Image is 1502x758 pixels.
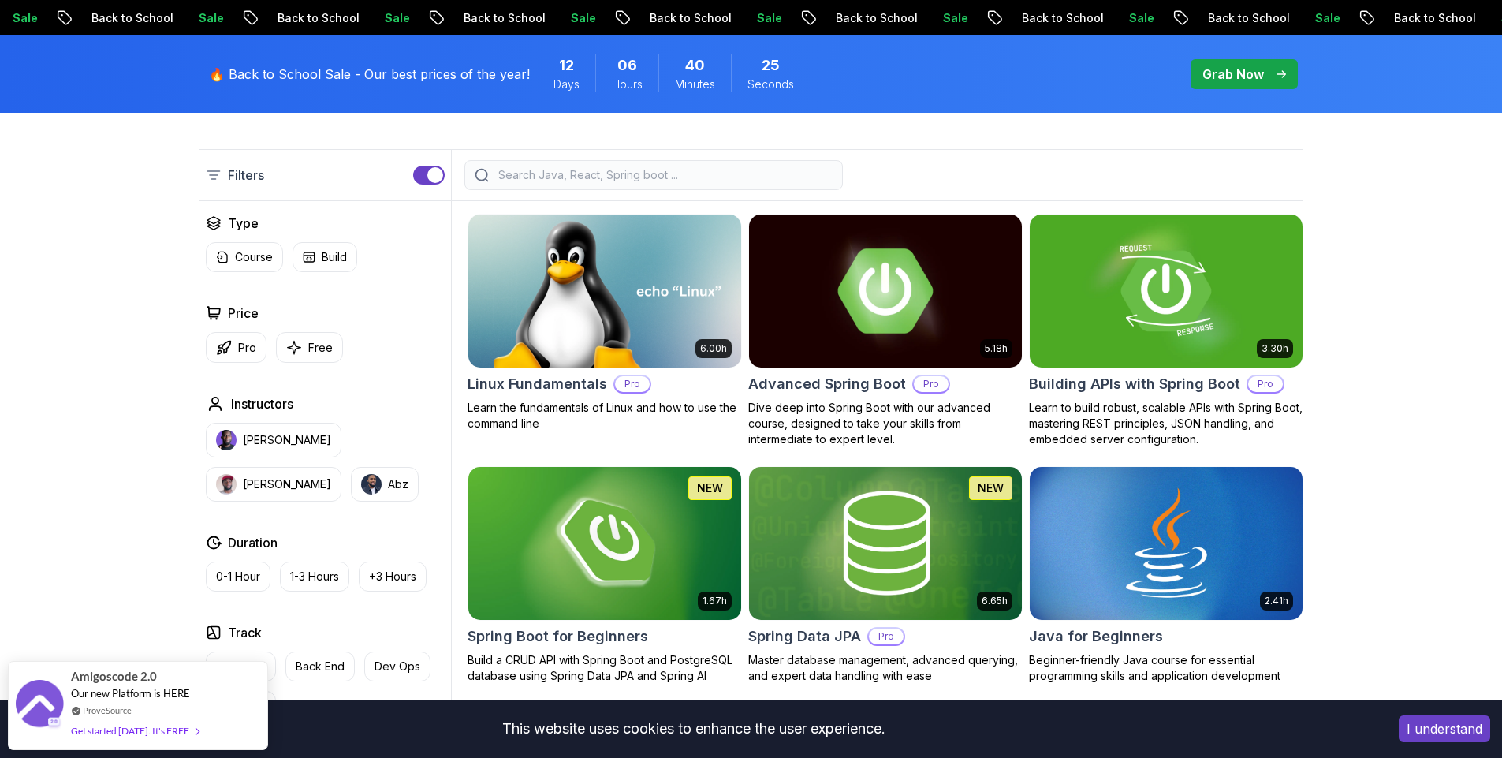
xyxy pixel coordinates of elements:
button: 1-3 Hours [280,562,349,592]
button: Front End [206,652,276,681]
h2: Linux Fundamentals [468,373,607,395]
button: Course [206,242,283,272]
span: 12 Days [559,54,574,77]
button: +3 Hours [359,562,427,592]
h2: Advanced Spring Boot [748,373,906,395]
h2: Instructors [231,394,293,413]
h2: Track [228,623,262,642]
p: Build [322,249,347,265]
p: 🔥 Back to School Sale - Our best prices of the year! [209,65,530,84]
p: [PERSON_NAME] [243,432,331,448]
p: 2.41h [1265,595,1288,607]
p: Course [235,249,273,265]
p: Beginner-friendly Java course for essential programming skills and application development [1029,652,1303,684]
p: Dive deep into Spring Boot with our advanced course, designed to take your skills from intermedia... [748,400,1023,447]
p: Back to School [75,10,182,26]
a: Linux Fundamentals card6.00hLinux FundamentalsProLearn the fundamentals of Linux and how to use t... [468,214,742,431]
p: +3 Hours [369,569,416,584]
p: Pro [1248,376,1283,392]
p: Abz [388,476,408,492]
img: Advanced Spring Boot card [742,211,1028,371]
p: NEW [978,480,1004,496]
p: NEW [697,480,723,496]
p: Sale [182,10,233,26]
p: Back to School [1191,10,1299,26]
img: instructor img [216,430,237,450]
h2: Spring Data JPA [748,625,861,648]
h2: Spring Boot for Beginners [468,625,648,648]
p: Back to School [1377,10,1485,26]
p: Pro [914,376,949,392]
p: Back to School [819,10,926,26]
p: Back to School [447,10,554,26]
a: ProveSource [83,704,132,717]
p: Filters [228,166,264,185]
button: Dev Ops [364,652,430,681]
p: 6.00h [700,342,727,355]
img: Spring Boot for Beginners card [468,467,741,620]
p: Back to School [633,10,740,26]
span: Hours [612,77,643,92]
p: 3.30h [1262,342,1288,355]
button: instructor imgAbz [351,467,419,502]
h2: Building APIs with Spring Boot [1029,373,1240,395]
a: Java for Beginners card2.41hJava for BeginnersBeginner-friendly Java course for essential program... [1029,466,1303,684]
span: Days [553,77,580,92]
span: Minutes [675,77,715,92]
input: Search Java, React, Spring boot ... [495,167,833,183]
p: 0-1 Hour [216,569,260,584]
img: Java for Beginners card [1030,467,1303,620]
p: Back to School [1005,10,1113,26]
p: Sale [740,10,791,26]
p: Master database management, advanced querying, and expert data handling with ease [748,652,1023,684]
p: Sale [1299,10,1349,26]
p: Sale [1113,10,1163,26]
span: Our new Platform is HERE [71,687,190,700]
img: Linux Fundamentals card [468,215,741,368]
span: 6 Hours [617,54,637,77]
p: Free [308,340,333,356]
span: 40 Minutes [685,54,705,77]
img: Building APIs with Spring Boot card [1030,215,1303,368]
p: 1-3 Hours [290,569,339,584]
a: Spring Boot for Beginners card1.67hNEWSpring Boot for BeginnersBuild a CRUD API with Spring Boot ... [468,466,742,684]
p: Sale [926,10,977,26]
p: Pro [238,340,256,356]
p: Dev Ops [375,659,420,674]
img: provesource social proof notification image [16,680,63,731]
img: Spring Data JPA card [749,467,1022,620]
a: Advanced Spring Boot card5.18hAdvanced Spring BootProDive deep into Spring Boot with our advanced... [748,214,1023,447]
h2: Duration [228,533,278,552]
p: Front End [216,659,266,674]
p: Build a CRUD API with Spring Boot and PostgreSQL database using Spring Data JPA and Spring AI [468,652,742,684]
span: Amigoscode 2.0 [71,667,157,685]
p: Grab Now [1202,65,1264,84]
p: Back to School [261,10,368,26]
p: 1.67h [703,595,727,607]
a: Building APIs with Spring Boot card3.30hBuilding APIs with Spring BootProLearn to build robust, s... [1029,214,1303,447]
h2: Type [228,214,259,233]
button: instructor img[PERSON_NAME] [206,467,341,502]
p: Sale [554,10,605,26]
p: Learn to build robust, scalable APIs with Spring Boot, mastering REST principles, JSON handling, ... [1029,400,1303,447]
p: 6.65h [982,595,1008,607]
p: 5.18h [985,342,1008,355]
button: Back End [285,652,355,681]
span: Seconds [747,77,794,92]
h2: Java for Beginners [1029,625,1163,648]
button: Build [293,242,357,272]
p: Pro [615,376,650,392]
button: 0-1 Hour [206,562,270,592]
p: Back End [296,659,345,674]
p: Sale [368,10,419,26]
span: 25 Seconds [762,54,780,77]
button: instructor img[PERSON_NAME] [206,423,341,457]
div: This website uses cookies to enhance the user experience. [12,711,1375,746]
p: Pro [869,629,904,644]
button: Pro [206,332,266,363]
button: Free [276,332,343,363]
button: Accept cookies [1399,715,1490,742]
img: instructor img [216,474,237,495]
a: Spring Data JPA card6.65hNEWSpring Data JPAProMaster database management, advanced querying, and ... [748,466,1023,684]
h2: Price [228,304,259,323]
